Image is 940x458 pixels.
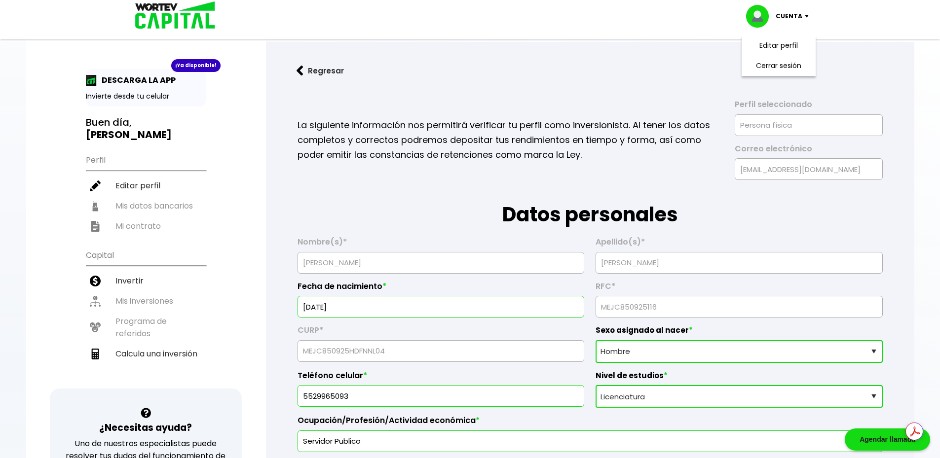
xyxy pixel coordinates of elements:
label: CURP [298,325,584,340]
img: invertir-icon.b3b967d7.svg [90,276,101,286]
h3: Buen día, [86,116,206,141]
p: La siguiente información nos permitirá verificar tu perfil como inversionista. Al tener los datos... [298,118,721,162]
a: Invertir [86,271,206,291]
label: Apellido(s) [596,237,882,252]
h3: ¿Necesitas ayuda? [99,421,192,435]
div: Agendar llamada [845,428,930,451]
img: editar-icon.952d3147.svg [90,180,101,191]
img: profile-image [746,5,776,28]
label: Ocupación/Profesión/Actividad económica [298,416,883,430]
button: Regresar [282,58,359,84]
label: Sexo asignado al nacer [596,325,882,340]
a: flecha izquierdaRegresar [282,58,899,84]
p: DESCARGA LA APP [97,74,176,86]
input: 10 dígitos [302,386,580,406]
ul: Perfil [86,149,206,236]
h1: Datos personales [298,180,883,229]
div: ¡Ya disponible! [171,59,221,72]
img: calculadora-icon.17d418c4.svg [90,349,101,359]
a: Calcula una inversión [86,344,206,364]
li: Cerrar sesión [739,56,818,76]
label: Teléfono celular [298,371,584,386]
label: Fecha de nacimiento [298,282,584,296]
img: icon-down [802,15,816,18]
img: app-icon [86,75,97,86]
label: Nivel de estudios [596,371,882,386]
label: RFC [596,282,882,296]
b: [PERSON_NAME] [86,128,172,141]
label: Correo electrónico [735,144,883,159]
input: 18 caracteres [302,341,580,361]
label: Perfil seleccionado [735,100,883,114]
img: flecha izquierda [297,66,303,76]
p: Invierte desde tu celular [86,91,206,102]
input: 13 caracteres [600,296,878,317]
p: Cuenta [776,9,802,24]
a: Editar perfil [759,40,798,51]
ul: Capital [86,244,206,388]
a: Editar perfil [86,176,206,196]
input: DD/MM/AAAA [302,296,580,317]
label: Nombre(s) [298,237,584,252]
